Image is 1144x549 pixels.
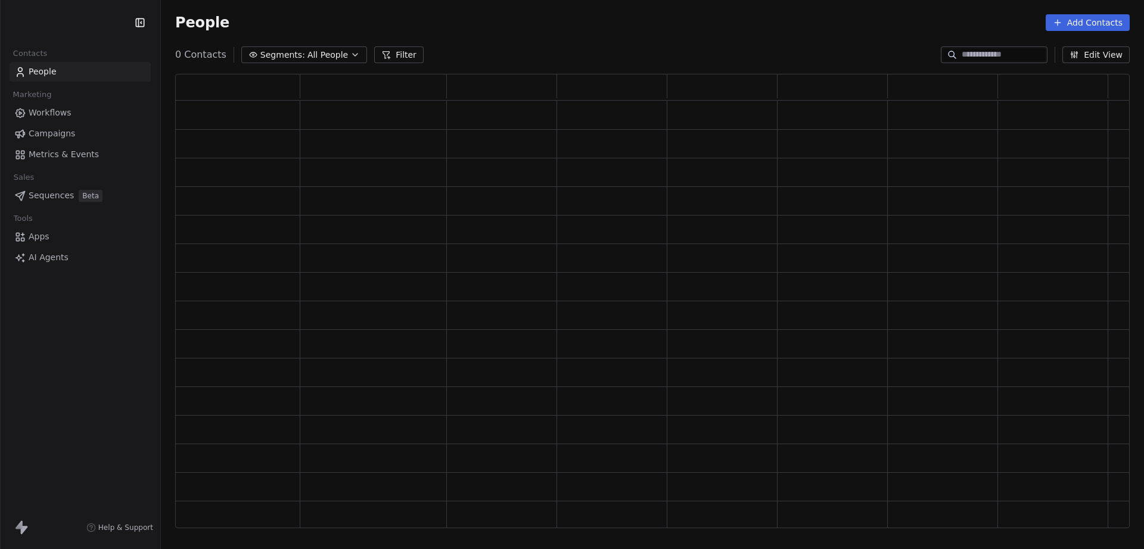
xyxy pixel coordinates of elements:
[8,86,57,104] span: Marketing
[79,190,102,202] span: Beta
[374,46,424,63] button: Filter
[1062,46,1130,63] button: Edit View
[29,107,71,119] span: Workflows
[260,49,305,61] span: Segments:
[86,523,153,532] a: Help & Support
[8,169,39,186] span: Sales
[8,45,52,63] span: Contacts
[29,189,74,202] span: Sequences
[10,103,151,123] a: Workflows
[10,248,151,267] a: AI Agents
[8,210,38,227] span: Tools
[175,48,226,62] span: 0 Contacts
[10,227,151,247] a: Apps
[1046,14,1130,31] button: Add Contacts
[10,186,151,205] a: SequencesBeta
[29,230,49,243] span: Apps
[98,523,153,532] span: Help & Support
[10,124,151,144] a: Campaigns
[307,49,348,61] span: All People
[29,65,57,78] span: People
[175,14,229,32] span: People
[29,148,99,161] span: Metrics & Events
[10,62,151,82] a: People
[29,251,69,264] span: AI Agents
[10,145,151,164] a: Metrics & Events
[29,127,75,140] span: Campaigns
